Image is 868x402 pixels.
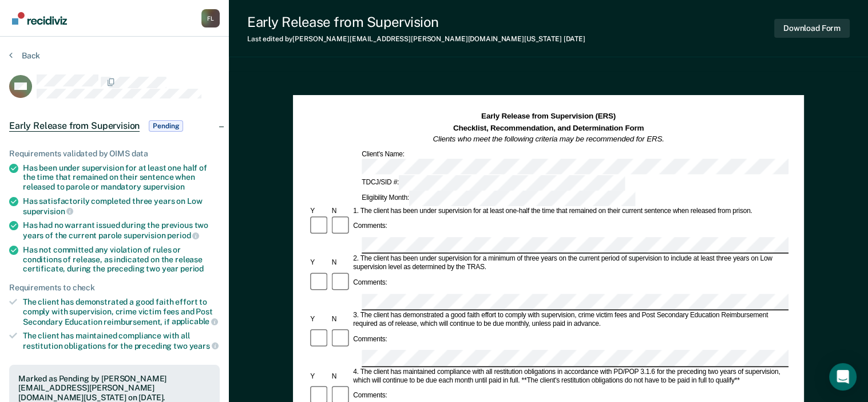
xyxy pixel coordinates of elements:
div: Has not committed any violation of rules or conditions of release, as indicated on the release ce... [23,245,220,274]
span: [DATE] [564,35,585,43]
div: Comments: [351,392,389,400]
span: supervision [143,182,185,191]
img: Recidiviz [12,12,67,25]
span: years [189,341,219,350]
div: 2. The client has been under supervision for a minimum of three years on the current period of su... [351,255,788,272]
div: TDCJ/SID #: [360,175,627,190]
div: N [330,207,351,215]
span: period [180,264,204,273]
button: Profile dropdown button [201,9,220,27]
strong: Early Release from Supervision (ERS) [481,112,616,120]
div: Comments: [351,222,389,231]
div: Has had no warrant issued during the previous two years of the current parole supervision [23,220,220,240]
button: Back [9,50,40,61]
div: Comments: [351,335,389,344]
div: Eligibility Month: [360,190,637,206]
div: 3. The client has demonstrated a good faith effort to comply with supervision, crime victim fees ... [351,311,788,328]
div: The client has demonstrated a good faith effort to comply with supervision, crime victim fees and... [23,297,220,326]
div: Has been under supervision for at least one half of the time that remained on their sentence when... [23,163,220,192]
em: Clients who meet the following criteria may be recommended for ERS. [433,135,664,143]
button: Download Form [774,19,850,38]
span: supervision [23,207,73,216]
div: N [330,372,351,381]
div: N [330,316,351,324]
div: Open Intercom Messenger [829,363,857,391]
div: Comments: [351,278,389,287]
span: Pending [149,120,183,132]
div: Y [308,372,330,381]
div: 4. The client has maintained compliance with all restitution obligations in accordance with PD/PO... [351,368,788,385]
strong: Checklist, Recommendation, and Determination Form [453,123,644,132]
div: N [330,259,351,267]
span: applicable [172,317,218,326]
div: 1. The client has been under supervision for at least one-half the time that remained on their cu... [351,207,788,215]
div: Has satisfactorily completed three years on Low [23,196,220,216]
div: Requirements to check [9,283,220,293]
div: Y [308,316,330,324]
div: Last edited by [PERSON_NAME][EMAIL_ADDRESS][PERSON_NAME][DOMAIN_NAME][US_STATE] [247,35,585,43]
div: The client has maintained compliance with all restitution obligations for the preceding two [23,331,220,350]
div: F L [201,9,220,27]
div: Early Release from Supervision [247,14,585,30]
div: Y [308,207,330,215]
div: Y [308,259,330,267]
span: Early Release from Supervision [9,120,140,132]
span: period [167,231,199,240]
div: Requirements validated by OIMS data [9,149,220,159]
